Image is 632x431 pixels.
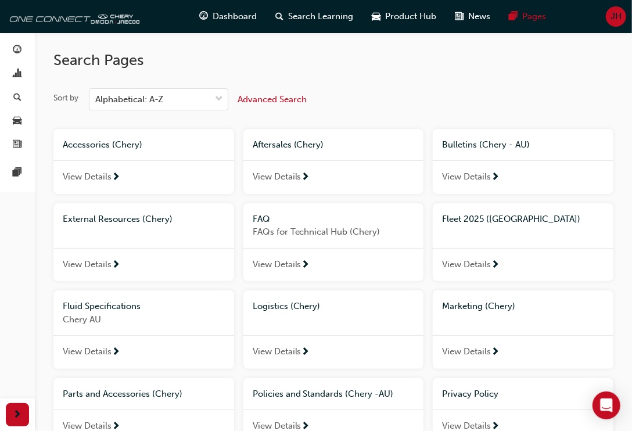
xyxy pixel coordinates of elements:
a: Logistics (Chery)View Details [243,290,424,369]
span: View Details [63,345,112,358]
span: car-icon [372,9,380,24]
span: View Details [253,345,301,358]
span: Chery AU [63,313,225,326]
span: search-icon [13,92,21,103]
span: JH [611,10,622,23]
span: next-icon [112,347,120,358]
a: news-iconNews [446,5,500,28]
span: Product Hub [385,10,436,23]
span: Search Learning [288,10,353,23]
a: pages-iconPages [500,5,555,28]
span: Accessories (Chery) [63,139,142,150]
span: pages-icon [509,9,518,24]
div: Alphabetical: A-Z [95,93,163,106]
a: guage-iconDashboard [190,5,266,28]
span: External Resources (Chery) [63,214,173,224]
span: Advanced Search [238,94,307,105]
span: next-icon [491,173,500,183]
span: News [468,10,490,23]
span: Marketing (Chery) [442,301,515,311]
span: next-icon [112,173,120,183]
span: down-icon [215,92,223,107]
a: Aftersales (Chery)View Details [243,129,424,194]
span: View Details [63,170,112,184]
span: View Details [442,258,491,271]
span: View Details [442,170,491,184]
span: View Details [253,170,301,184]
img: oneconnect [6,5,139,28]
span: next-icon [491,260,500,271]
h2: Search Pages [53,51,613,70]
span: View Details [442,345,491,358]
span: View Details [253,258,301,271]
a: FAQFAQs for Technical Hub (Chery)View Details [243,203,424,282]
span: search-icon [275,9,283,24]
span: guage-icon [13,45,22,56]
span: Fleet 2025 ([GEOGRAPHIC_DATA]) [442,214,580,224]
span: Bulletins (Chery - AU) [442,139,530,150]
span: news-icon [13,139,22,150]
button: Advanced Search [238,88,307,110]
span: Policies and Standards (Chery -AU) [253,389,394,399]
span: guage-icon [199,9,208,24]
span: View Details [63,258,112,271]
a: External Resources (Chery)View Details [53,203,234,282]
span: next-icon [13,408,22,422]
span: next-icon [491,347,500,358]
span: news-icon [455,9,464,24]
span: Aftersales (Chery) [253,139,324,150]
span: next-icon [301,173,310,183]
span: Pages [522,10,546,23]
span: Parts and Accessories (Chery) [63,389,182,399]
span: FAQ [253,214,270,224]
span: Privacy Policy [442,389,498,399]
span: next-icon [301,260,310,271]
div: Open Intercom Messenger [592,392,620,419]
span: Fluid Specifications [63,301,141,311]
a: Accessories (Chery)View Details [53,129,234,194]
button: JH [606,6,626,27]
a: search-iconSearch Learning [266,5,362,28]
span: car-icon [13,116,22,127]
a: car-iconProduct Hub [362,5,446,28]
span: Dashboard [213,10,257,23]
span: next-icon [112,260,120,271]
span: next-icon [301,347,310,358]
a: Marketing (Chery)View Details [433,290,613,369]
span: pages-icon [13,168,22,178]
a: Fluid SpecificationsChery AUView Details [53,290,234,369]
span: chart-icon [13,69,22,80]
div: Sort by [53,92,78,104]
span: Logistics (Chery) [253,301,321,311]
span: FAQs for Technical Hub (Chery) [253,225,415,239]
a: Bulletins (Chery - AU)View Details [433,129,613,194]
a: Fleet 2025 ([GEOGRAPHIC_DATA])View Details [433,203,613,282]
